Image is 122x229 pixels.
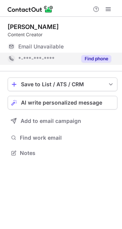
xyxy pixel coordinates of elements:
button: Add to email campaign [8,114,117,128]
span: AI write personalized message [21,100,102,106]
button: Notes [8,148,117,158]
span: Notes [20,150,114,156]
div: [PERSON_NAME] [8,23,59,31]
div: Save to List / ATS / CRM [21,81,104,87]
button: save-profile-one-click [8,77,117,91]
span: Email Unavailable [18,43,64,50]
span: Add to email campaign [21,118,81,124]
span: Find work email [20,134,114,141]
button: Reveal Button [81,55,111,63]
img: ContactOut v5.3.10 [8,5,53,14]
button: AI write personalized message [8,96,117,110]
div: Content Creator [8,31,117,38]
button: Find work email [8,132,117,143]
